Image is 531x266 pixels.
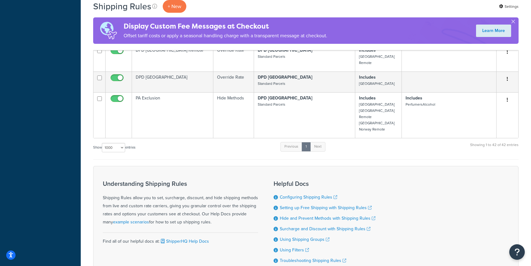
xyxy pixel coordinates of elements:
strong: Includes [406,95,422,101]
a: Settings [499,2,519,11]
td: Hide Methods [213,92,254,138]
strong: DPD [GEOGRAPHIC_DATA] [258,95,312,101]
a: Configuring Shipping Rules [280,194,337,200]
a: ShipperHQ Help Docs [160,238,209,245]
h3: Helpful Docs [274,180,375,187]
strong: Includes [359,95,376,101]
img: duties-banner-06bc72dcb5fe05cb3f9472aba00be2ae8eb53ab6f0d8bb03d382ba314ac3c341.png [93,17,124,44]
small: Standard Parcels [258,81,285,86]
div: Showing 1 to 42 of 42 entries [470,141,519,155]
td: DPD [GEOGRAPHIC_DATA] Remote [132,44,213,71]
a: Surcharge and Discount with Shipping Rules [280,226,370,232]
p: Offset tariff costs or apply a seasonal handling charge with a transparent message at checkout. [124,31,327,40]
label: Show entries [93,143,135,152]
h3: Understanding Shipping Rules [103,180,258,187]
a: example scenarios [113,219,149,225]
button: Open Resource Center [509,244,525,260]
h1: Shipping Rules [93,0,151,12]
strong: DPD [GEOGRAPHIC_DATA] [258,74,312,80]
small: [GEOGRAPHIC_DATA] Remote [359,54,395,66]
td: PA Exclusion [132,92,213,138]
select: Showentries [102,143,125,152]
small: Standard Parcels [258,102,285,107]
strong: Includes [359,74,376,80]
small: [GEOGRAPHIC_DATA] [GEOGRAPHIC_DATA] Remote [GEOGRAPHIC_DATA] Norway Remote [359,102,395,132]
a: Previous [280,142,302,151]
a: Next [310,142,325,151]
a: Troubleshooting Shipping Rules [280,257,346,264]
a: Using Shipping Groups [280,236,329,243]
a: Using Filters [280,247,309,253]
a: Setting up Free Shipping with Shipping Rules [280,204,372,211]
a: Learn More [476,25,511,37]
a: Hide and Prevent Methods with Shipping Rules [280,215,375,222]
h4: Display Custom Fee Messages at Checkout [124,21,327,31]
a: 1 [302,142,311,151]
div: Find all of our helpful docs at: [103,232,258,245]
small: PerfumersAlcohol [406,102,435,107]
td: Override Rate [213,44,254,71]
td: DPD [GEOGRAPHIC_DATA] [132,71,213,92]
div: Shipping Rules allow you to set, surcharge, discount, and hide shipping methods from live and cus... [103,180,258,226]
small: Standard Parcels [258,54,285,59]
td: Override Rate [213,71,254,92]
small: [GEOGRAPHIC_DATA] [359,81,395,86]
